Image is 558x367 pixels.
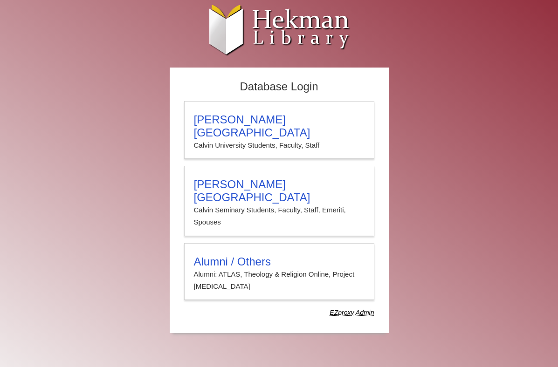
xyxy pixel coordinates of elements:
[194,255,365,268] h3: Alumni / Others
[194,255,365,293] summary: Alumni / OthersAlumni: ATLAS, Theology & Religion Online, Project [MEDICAL_DATA]
[194,268,365,293] p: Alumni: ATLAS, Theology & Religion Online, Project [MEDICAL_DATA]
[194,204,365,229] p: Calvin Seminary Students, Faculty, Staff, Emeriti, Spouses
[184,166,374,236] a: [PERSON_NAME][GEOGRAPHIC_DATA]Calvin Seminary Students, Faculty, Staff, Emeriti, Spouses
[330,309,374,316] dfn: Use Alumni login
[179,77,379,96] h2: Database Login
[194,178,365,204] h3: [PERSON_NAME][GEOGRAPHIC_DATA]
[194,113,365,139] h3: [PERSON_NAME][GEOGRAPHIC_DATA]
[194,139,365,151] p: Calvin University Students, Faculty, Staff
[184,101,374,159] a: [PERSON_NAME][GEOGRAPHIC_DATA]Calvin University Students, Faculty, Staff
